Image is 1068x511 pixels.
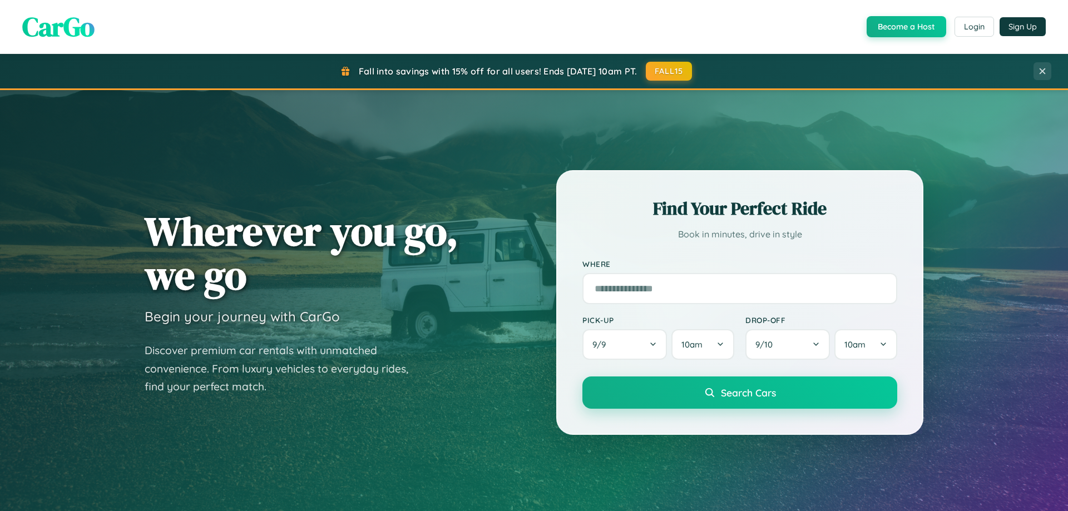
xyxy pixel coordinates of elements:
[582,315,734,325] label: Pick-up
[844,339,866,350] span: 10am
[582,226,897,242] p: Book in minutes, drive in style
[145,209,458,297] h1: Wherever you go, we go
[582,259,897,269] label: Where
[145,341,423,396] p: Discover premium car rentals with unmatched convenience. From luxury vehicles to everyday rides, ...
[745,315,897,325] label: Drop-off
[582,376,897,409] button: Search Cars
[22,8,95,45] span: CarGo
[582,329,667,360] button: 9/9
[646,62,693,81] button: FALL15
[834,329,897,360] button: 10am
[582,196,897,221] h2: Find Your Perfect Ride
[745,329,830,360] button: 9/10
[955,17,994,37] button: Login
[755,339,778,350] span: 9 / 10
[359,66,637,77] span: Fall into savings with 15% off for all users! Ends [DATE] 10am PT.
[681,339,703,350] span: 10am
[145,308,340,325] h3: Begin your journey with CarGo
[1000,17,1046,36] button: Sign Up
[592,339,611,350] span: 9 / 9
[721,386,776,399] span: Search Cars
[671,329,734,360] button: 10am
[867,16,946,37] button: Become a Host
